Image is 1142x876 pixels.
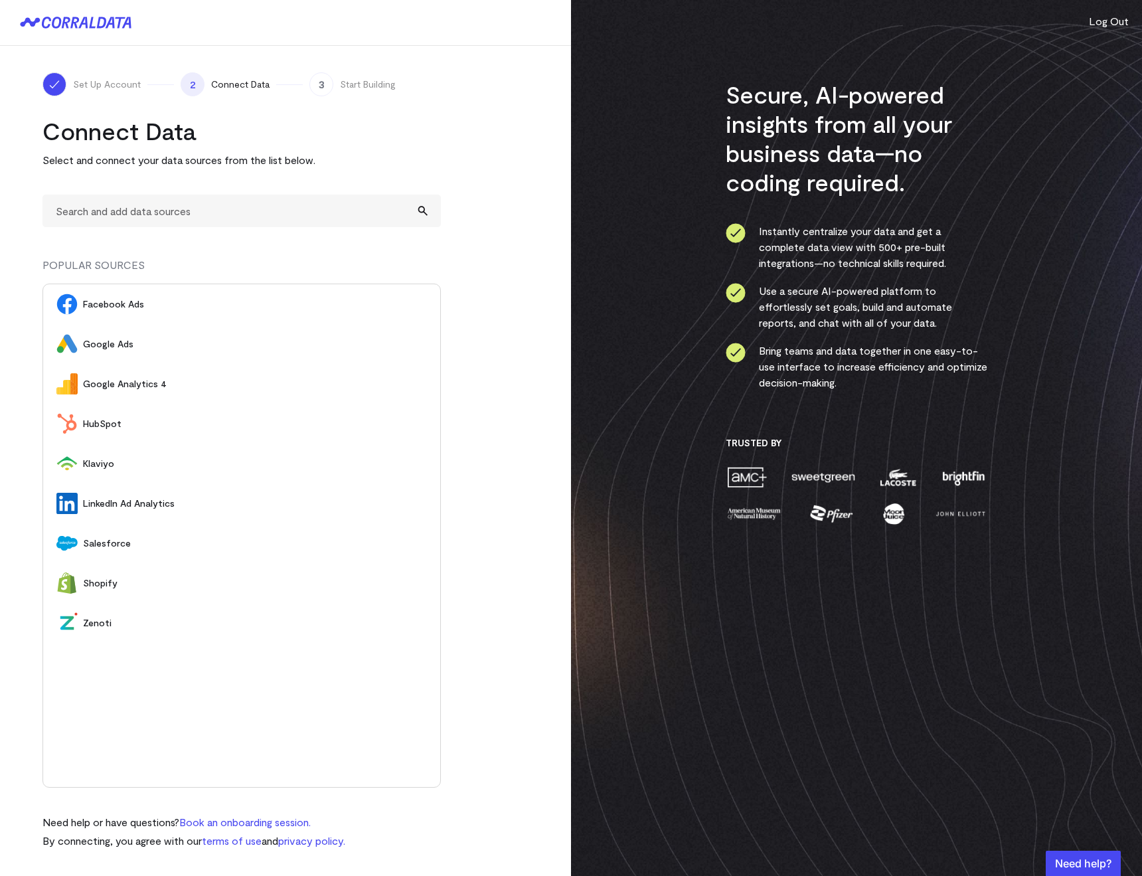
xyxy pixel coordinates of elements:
p: Select and connect your data sources from the list below. [42,152,441,168]
img: john-elliott-25751c40.png [934,502,987,525]
span: Facebook Ads [83,298,427,311]
button: Log Out [1089,13,1129,29]
img: amc-0b11a8f1.png [726,466,768,489]
img: Google Analytics 4 [56,373,78,394]
img: Facebook Ads [56,294,78,315]
img: ico-check-circle-4b19435c.svg [726,283,746,303]
span: Salesforce [83,537,427,550]
img: Zenoti [56,612,78,634]
a: privacy policy. [278,834,345,847]
span: HubSpot [83,417,427,430]
img: Klaviyo [56,453,78,474]
img: Salesforce [56,533,78,554]
img: ico-check-circle-4b19435c.svg [726,223,746,243]
h3: Secure, AI-powered insights from all your business data—no coding required. [726,80,988,197]
li: Use a secure AI-powered platform to effortlessly set goals, build and automate reports, and chat ... [726,283,988,331]
li: Bring teams and data together in one easy-to-use interface to increase efficiency and optimize de... [726,343,988,391]
img: LinkedIn Ad Analytics [56,493,78,514]
img: brightfin-a251e171.png [939,466,987,489]
p: By connecting, you agree with our and [42,833,345,849]
span: Klaviyo [83,457,427,470]
img: ico-check-circle-4b19435c.svg [726,343,746,363]
img: amnh-5afada46.png [726,502,783,525]
p: Need help or have questions? [42,814,345,830]
a: terms of use [202,834,262,847]
img: ico-check-white-5ff98cb1.svg [48,78,61,91]
span: Start Building [340,78,396,91]
a: Book an onboarding session. [179,816,311,828]
span: LinkedIn Ad Analytics [83,497,427,510]
span: Connect Data [211,78,270,91]
span: Set Up Account [73,78,141,91]
input: Search and add data sources [42,195,441,227]
img: moon-juice-c312e729.png [880,502,907,525]
h3: Trusted By [726,437,988,449]
img: pfizer-e137f5fc.png [809,502,855,525]
h2: Connect Data [42,116,441,145]
span: Google Ads [83,337,427,351]
img: sweetgreen-1d1fb32c.png [790,466,856,489]
li: Instantly centralize your data and get a complete data view with 500+ pre-built integrations—no t... [726,223,988,271]
div: POPULAR SOURCES [42,257,441,284]
img: lacoste-7a6b0538.png [878,466,918,489]
img: Shopify [56,572,78,594]
span: Google Analytics 4 [83,377,427,391]
span: Zenoti [83,616,427,630]
img: Google Ads [56,333,78,355]
span: Shopify [83,576,427,590]
img: HubSpot [56,413,78,434]
span: 2 [181,72,204,96]
span: 3 [309,72,333,96]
